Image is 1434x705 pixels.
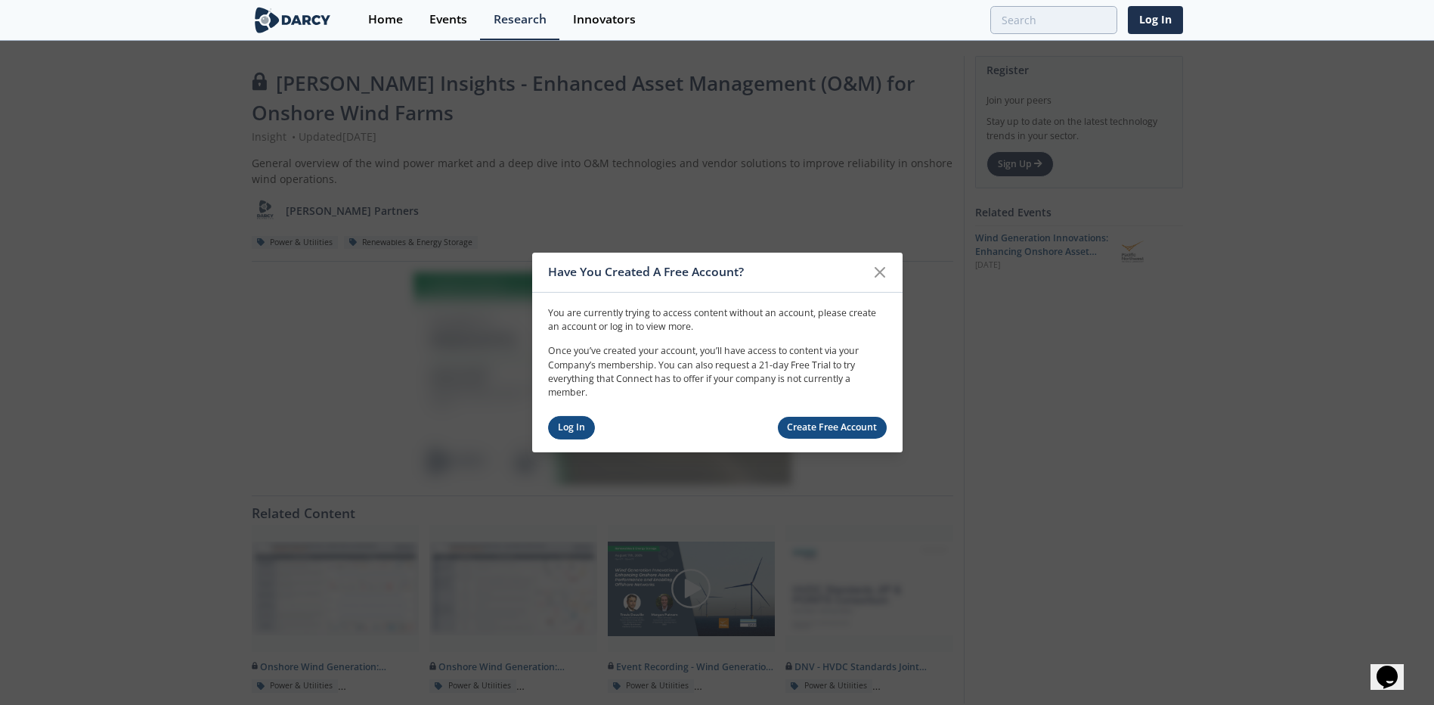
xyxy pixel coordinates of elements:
div: Have You Created A Free Account? [548,258,866,287]
a: Log In [1128,6,1183,34]
div: Research [494,14,547,26]
p: You are currently trying to access content without an account, please create an account or log in... [548,306,887,334]
img: logo-wide.svg [252,7,334,33]
a: Log In [548,416,596,439]
div: Innovators [573,14,636,26]
iframe: chat widget [1371,644,1419,690]
div: Home [368,14,403,26]
p: Once you’ve created your account, you’ll have access to content via your Company’s membership. Yo... [548,344,887,400]
div: Events [429,14,467,26]
input: Advanced Search [990,6,1117,34]
a: Create Free Account [778,417,887,439]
